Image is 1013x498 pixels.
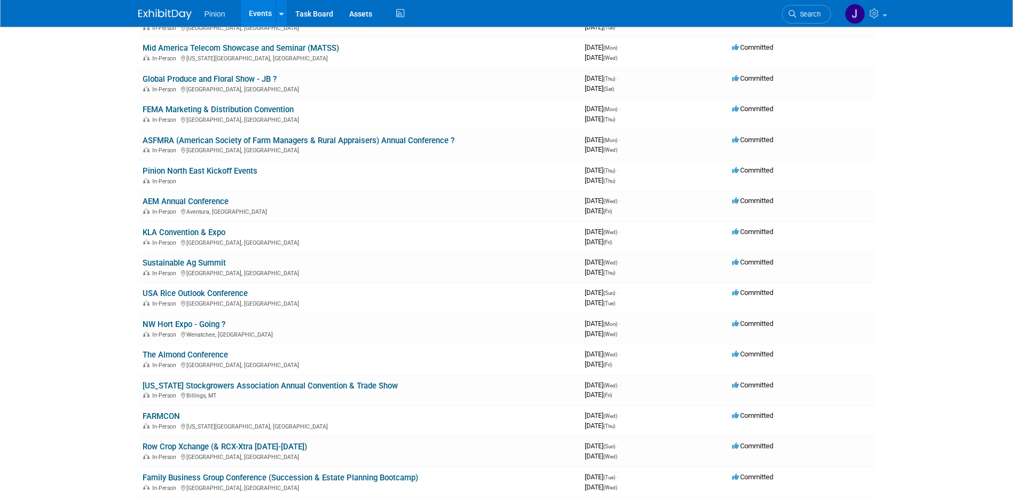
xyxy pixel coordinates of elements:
img: In-Person Event [143,239,150,245]
span: Committed [732,74,773,82]
span: - [619,411,621,419]
img: In-Person Event [143,423,150,429]
span: (Thu) [603,116,615,122]
span: [DATE] [585,53,617,61]
span: [DATE] [585,473,618,481]
span: - [619,350,621,358]
img: In-Person Event [143,485,150,490]
span: (Thu) [603,270,615,276]
a: Search [782,5,831,24]
img: In-Person Event [143,300,150,306]
img: In-Person Event [143,270,150,275]
a: Family Business Group Conference (Succession & Estate Planning Bootcamp) [143,473,418,483]
span: (Tue) [603,25,615,30]
span: [DATE] [585,452,617,460]
div: Wenatchee, [GEOGRAPHIC_DATA] [143,330,576,338]
span: [DATE] [585,23,615,31]
span: In-Person [152,392,179,399]
span: [DATE] [585,136,621,144]
span: [DATE] [585,268,615,276]
span: Committed [732,381,773,389]
span: Committed [732,105,773,113]
span: [DATE] [585,258,621,266]
a: Row Crop Xchange (& RCX-Xtra [DATE]-[DATE]) [143,442,307,452]
span: [DATE] [585,197,621,205]
span: [DATE] [585,483,617,491]
span: (Wed) [603,260,617,266]
div: [GEOGRAPHIC_DATA], [GEOGRAPHIC_DATA] [143,84,576,93]
span: Committed [732,320,773,328]
span: Committed [732,289,773,297]
a: NW Hort Expo - Going ? [143,320,225,329]
span: - [617,166,618,174]
a: USA Rice Outlook Conference [143,289,248,298]
span: In-Person [152,239,179,246]
span: In-Person [152,362,179,369]
img: In-Person Event [143,331,150,337]
span: In-Person [152,25,179,32]
span: [DATE] [585,43,621,51]
span: (Wed) [603,383,617,388]
span: - [617,74,618,82]
span: Pinion [205,10,225,18]
span: In-Person [152,454,179,461]
a: KLA Convention & Expo [143,228,225,237]
div: [GEOGRAPHIC_DATA], [GEOGRAPHIC_DATA] [143,360,576,369]
span: - [619,43,621,51]
span: [DATE] [585,166,618,174]
span: (Wed) [603,147,617,153]
span: - [619,197,621,205]
span: In-Person [152,208,179,215]
div: [GEOGRAPHIC_DATA], [GEOGRAPHIC_DATA] [143,483,576,492]
div: [GEOGRAPHIC_DATA], [GEOGRAPHIC_DATA] [143,115,576,123]
span: Committed [732,228,773,236]
span: (Wed) [603,198,617,204]
span: (Thu) [603,178,615,184]
span: In-Person [152,485,179,492]
img: In-Person Event [143,454,150,459]
span: (Sun) [603,290,615,296]
span: - [619,381,621,389]
a: FARMCON [143,411,180,421]
a: The Almond Conference [143,350,228,360]
div: [US_STATE][GEOGRAPHIC_DATA], [GEOGRAPHIC_DATA] [143,422,576,430]
span: (Wed) [603,413,617,419]
div: [GEOGRAPHIC_DATA], [GEOGRAPHIC_DATA] [143,268,576,277]
span: [DATE] [585,207,612,215]
div: [US_STATE][GEOGRAPHIC_DATA], [GEOGRAPHIC_DATA] [143,53,576,62]
span: (Fri) [603,362,612,368]
span: [DATE] [585,105,621,113]
span: Committed [732,258,773,266]
span: - [619,136,621,144]
span: Committed [732,197,773,205]
span: [DATE] [585,238,612,246]
span: (Fri) [603,208,612,214]
span: (Sat) [603,86,614,92]
img: In-Person Event [143,362,150,367]
span: (Thu) [603,423,615,429]
span: Committed [732,473,773,481]
span: (Sun) [603,443,615,449]
span: [DATE] [585,74,618,82]
span: [DATE] [585,442,618,450]
span: - [617,289,618,297]
span: In-Person [152,55,179,62]
div: [GEOGRAPHIC_DATA], [GEOGRAPHIC_DATA] [143,299,576,307]
span: [DATE] [585,330,617,338]
span: Committed [732,136,773,144]
span: [DATE] [585,422,615,430]
span: (Wed) [603,229,617,235]
span: - [619,228,621,236]
span: [DATE] [585,391,612,399]
span: - [619,320,621,328]
img: ExhibitDay [138,9,192,20]
span: In-Person [152,147,179,154]
span: Committed [732,350,773,358]
span: - [617,442,618,450]
span: - [619,105,621,113]
a: Sustainable Ag Summit [143,258,226,268]
span: Committed [732,43,773,51]
img: In-Person Event [143,55,150,60]
span: (Wed) [603,352,617,357]
span: In-Person [152,178,179,185]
